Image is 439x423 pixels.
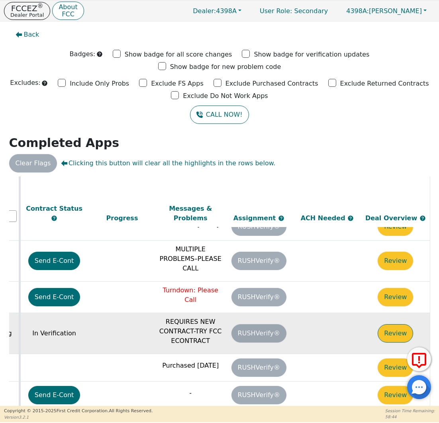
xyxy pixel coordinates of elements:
button: 4398A:[PERSON_NAME] [338,5,435,17]
span: User Role : [260,7,292,15]
span: Contract Status [26,204,82,212]
span: ACH Needed [301,214,348,221]
p: Turndown: Please Call [158,286,223,305]
p: Show badge for new problem code [170,62,281,72]
p: Exclude Purchased Contracts [225,79,318,88]
span: 4398A: [346,7,369,15]
p: MULTIPLE PROBLEMS–PLEASE CALL [158,245,223,273]
span: All Rights Reserved. [109,408,153,413]
div: Messages & Problems [158,204,223,223]
p: Badges: [70,49,96,59]
p: Version 3.2.1 [4,414,153,420]
button: Dealer:4398A [184,5,250,17]
p: Exclude Returned Contracts [340,79,429,88]
p: Dealer Portal [10,12,44,18]
span: Assignment [233,214,278,221]
button: Review [378,288,413,306]
p: Purchased [DATE] [158,361,223,370]
button: AboutFCC [52,2,84,20]
p: Exclude Do Not Work Apps [183,91,268,101]
button: FCCEZ®Dealer Portal [4,2,50,20]
button: Review [378,386,413,404]
p: Exclude FS Apps [151,79,204,88]
sup: ® [37,2,43,10]
p: Excludes: [10,78,40,88]
button: Back [9,25,46,44]
p: Show badge for verification updates [254,50,369,59]
p: 58:44 [385,414,435,420]
p: Include Only Probs [70,79,129,88]
span: 4398A [193,7,237,15]
a: User Role: Secondary [252,3,336,19]
button: Send E-Cont [28,252,80,270]
p: About [59,4,77,10]
p: Secondary [252,3,336,19]
p: REQUIRES NEW CONTRACT-TRY FCC ECONTRACT [158,317,223,346]
span: Clicking this button will clear all the highlights in the rows below. [61,159,275,168]
button: Review [378,358,413,377]
p: Session Time Remaining: [385,408,435,414]
p: FCC [59,11,77,18]
p: - [158,388,223,398]
button: Send E-Cont [28,386,80,404]
p: Show badge for all score changes [125,50,232,59]
strong: Completed Apps [9,136,120,150]
button: Report Error to FCC [407,347,431,371]
p: Copyright © 2015- 2025 First Credit Corporation. [4,408,153,415]
span: Back [24,30,39,39]
span: Deal Overview [365,214,426,221]
span: Dealer: [193,7,216,15]
div: Progress [90,213,155,223]
td: In Verification [20,313,88,354]
p: FCCEZ [10,4,44,12]
span: [PERSON_NAME] [346,7,422,15]
button: CALL NOW! [190,106,249,124]
button: Review [378,252,413,270]
button: Review [378,324,413,343]
button: Send E-Cont [28,288,80,306]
